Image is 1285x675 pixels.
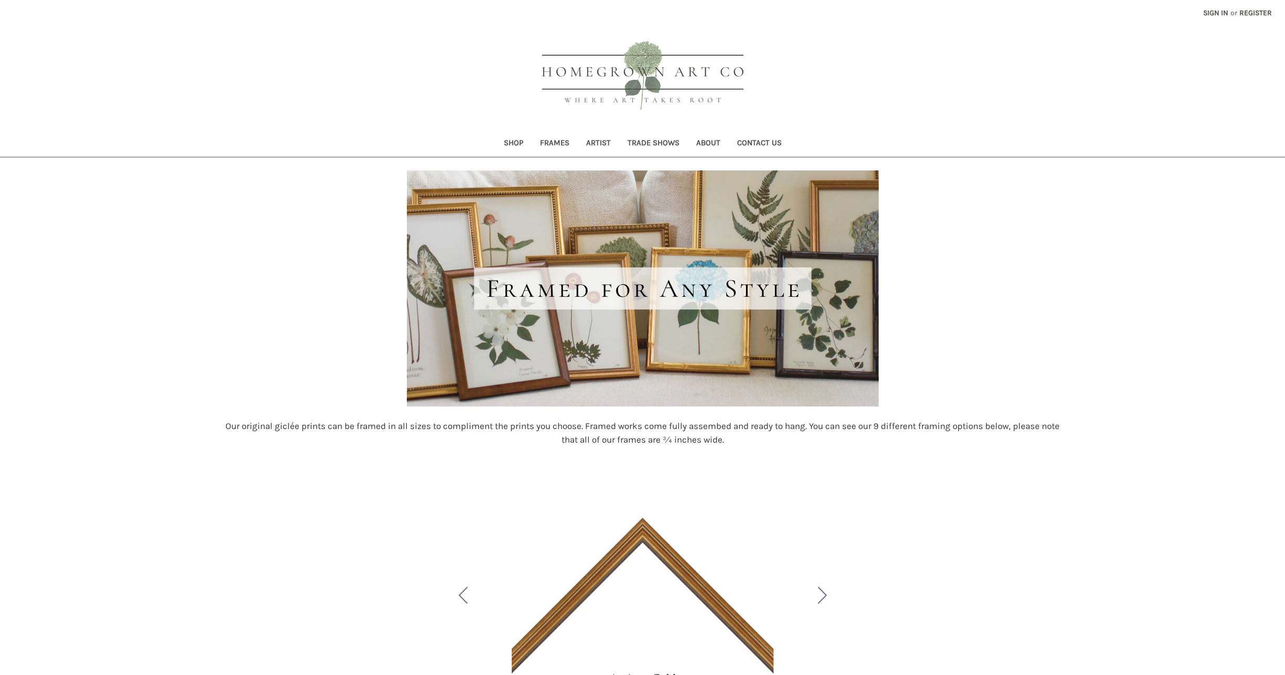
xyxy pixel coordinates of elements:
[578,131,619,157] a: Artist
[495,131,532,157] a: Shop
[619,131,688,157] a: Trade Shows
[729,131,790,157] a: Contact Us
[688,131,729,157] a: About
[808,552,836,640] button: Go to slide 2
[532,131,578,157] a: Frames
[1229,7,1238,18] span: or
[525,29,761,124] img: HOMEGROWN ART CO
[449,552,477,640] button: Go to slide 9
[220,420,1065,446] p: Our original giclée prints can be framed in all sizes to compliment the prints you choose. Framed...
